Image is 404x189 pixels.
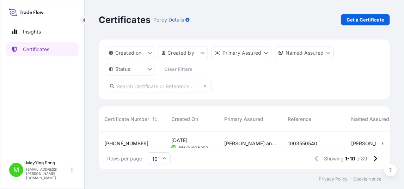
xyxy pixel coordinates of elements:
[115,66,130,73] p: Status
[288,140,317,147] span: 1003550540
[172,144,176,151] span: MP
[347,16,384,23] p: Get a Certificate
[286,49,324,56] p: Named Assured
[6,42,79,56] a: Certificates
[224,116,263,123] span: Primary Assured
[153,16,184,23] p: Policy Details
[106,47,155,59] button: createdOn Filter options
[179,145,208,150] span: MayYing Pong
[345,155,355,162] span: 1-10
[26,167,70,180] p: [EMAIL_ADDRESS][PERSON_NAME][DOMAIN_NAME]
[151,115,159,123] button: Sort
[324,155,344,162] span: Showing
[224,140,276,147] span: [PERSON_NAME] and Company
[212,47,271,59] button: distributor Filter options
[104,140,148,147] span: [PHONE_NUMBER]
[171,137,188,144] span: [DATE]
[168,49,195,56] p: Created by
[288,116,311,123] span: Reference
[171,116,198,123] span: Created On
[275,47,334,59] button: cargoOwner Filter options
[107,155,142,162] span: Rows per page
[106,80,212,92] input: Search Certificate or Reference...
[6,25,79,39] a: Insights
[13,166,19,173] span: M
[26,160,70,166] p: MayYing Pong
[165,66,192,73] p: Clear Filters
[106,63,155,75] button: certificateStatus Filter options
[159,47,208,59] button: createdBy Filter options
[222,49,261,56] p: Primary Assured
[319,176,348,182] a: Privacy Policy
[99,14,151,25] p: Certificates
[104,116,149,123] span: Certificate Number
[341,14,390,25] a: Get a Certificate
[351,116,389,123] span: Named Assured
[159,63,198,75] button: Clear Filters
[23,28,41,35] p: Insights
[115,49,142,56] p: Created on
[23,46,49,53] p: Certificates
[357,155,368,162] span: of 89
[351,140,403,147] span: [PERSON_NAME] HOLDINGS ([GEOGRAPHIC_DATA]) CO., LTD.
[353,176,381,182] a: Cookie Notice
